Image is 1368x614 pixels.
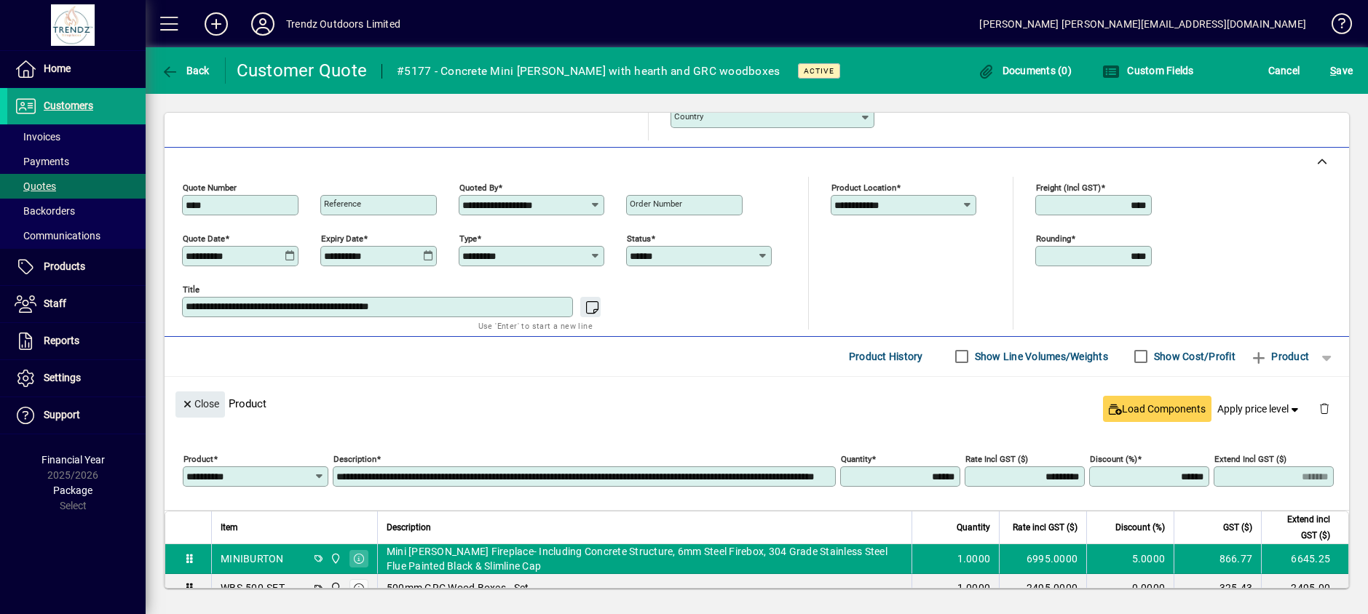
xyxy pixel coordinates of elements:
span: Cancel [1268,59,1300,82]
span: 1.0000 [957,551,991,566]
span: Support [44,409,80,420]
div: #5177 - Concrete Mini [PERSON_NAME] with hearth and GRC woodboxes [397,60,780,83]
span: Payments [15,156,69,167]
td: 0.0000 [1086,574,1174,603]
span: Extend incl GST ($) [1270,511,1330,543]
button: Load Components [1103,396,1211,422]
mat-label: Status [627,233,651,243]
mat-label: Order number [630,199,682,209]
span: Description [387,519,431,535]
span: Backorders [15,205,75,217]
span: Products [44,260,85,272]
button: Back [157,57,213,84]
td: 325.43 [1174,574,1261,603]
span: 500mm GRC Wood Boxes - Set [387,581,529,595]
span: Apply price level [1217,402,1302,417]
span: Invoices [15,131,60,143]
button: Apply price level [1211,396,1308,422]
span: Customers [44,100,93,111]
mat-label: Rounding [1036,233,1071,243]
span: ave [1330,59,1353,82]
span: Documents (0) [977,65,1072,76]
button: Close [175,391,225,418]
a: Staff [7,286,146,322]
button: Product History [843,343,929,370]
button: Documents (0) [973,57,1075,84]
app-page-header-button: Back [146,57,226,84]
a: Support [7,397,146,434]
a: Communications [7,223,146,248]
div: WBS-500-SET [221,581,285,595]
mat-label: Quote number [183,182,237,192]
mat-label: Product [183,453,213,463]
a: Home [7,51,146,87]
span: Financial Year [41,454,105,466]
a: Payments [7,149,146,174]
a: Products [7,249,146,285]
span: Staff [44,298,66,309]
td: 5.0000 [1086,544,1174,574]
button: Add [193,11,240,37]
span: Custom Fields [1102,65,1194,76]
span: New Plymouth [326,580,343,596]
mat-label: Reference [324,199,361,209]
mat-label: Extend incl GST ($) [1214,453,1286,463]
mat-label: Discount (%) [1090,453,1137,463]
span: Rate incl GST ($) [1013,519,1078,535]
mat-label: Country [674,111,703,121]
div: Product [165,377,1349,430]
span: Settings [44,372,81,383]
td: 866.77 [1174,544,1261,574]
mat-label: Product location [831,182,896,192]
div: 2495.0000 [1008,581,1078,595]
span: 1.0000 [957,581,991,595]
div: MINIBURTON [221,551,284,566]
app-page-header-button: Delete [1307,402,1342,415]
span: Package [53,485,92,496]
a: Invoices [7,124,146,149]
td: 6645.25 [1261,544,1348,574]
a: Quotes [7,174,146,199]
span: Back [161,65,210,76]
a: Knowledge Base [1321,3,1350,50]
mat-label: Expiry date [321,233,363,243]
span: Product History [849,345,923,368]
button: Cancel [1265,57,1304,84]
button: Delete [1307,391,1342,426]
td: 2495.00 [1261,574,1348,603]
mat-label: Quantity [841,453,871,463]
button: Profile [240,11,286,37]
button: Custom Fields [1099,57,1198,84]
span: Product [1250,345,1309,368]
span: GST ($) [1223,519,1252,535]
span: Quotes [15,180,56,192]
mat-label: Quote date [183,233,225,243]
span: S [1330,65,1336,76]
div: Customer Quote [237,59,368,82]
mat-label: Rate incl GST ($) [965,453,1028,463]
div: Trendz Outdoors Limited [286,12,400,36]
a: Settings [7,360,146,396]
span: Item [221,519,238,535]
mat-label: Title [183,284,199,294]
div: [PERSON_NAME] [PERSON_NAME][EMAIL_ADDRESS][DOMAIN_NAME] [979,12,1306,36]
span: Discount (%) [1115,519,1165,535]
span: Home [44,63,71,74]
span: Quantity [957,519,990,535]
span: New Plymouth [326,551,343,567]
mat-label: Freight (incl GST) [1036,182,1101,192]
span: Reports [44,335,79,346]
mat-label: Description [333,453,376,463]
span: Mini [PERSON_NAME] Fireplace- Including Concrete Structure, 6mm Steel Firebox, 304 Grade Stainles... [387,544,903,573]
mat-label: Type [459,233,477,243]
button: Save [1327,57,1356,84]
app-page-header-button: Close [172,396,229,410]
mat-hint: Use 'Enter' to start a new line [478,317,593,334]
div: 6995.0000 [1008,551,1078,566]
a: Backorders [7,199,146,223]
span: Communications [15,230,100,242]
span: Close [181,392,219,416]
a: Reports [7,323,146,359]
button: Product [1243,343,1316,370]
label: Show Line Volumes/Weights [972,349,1108,364]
